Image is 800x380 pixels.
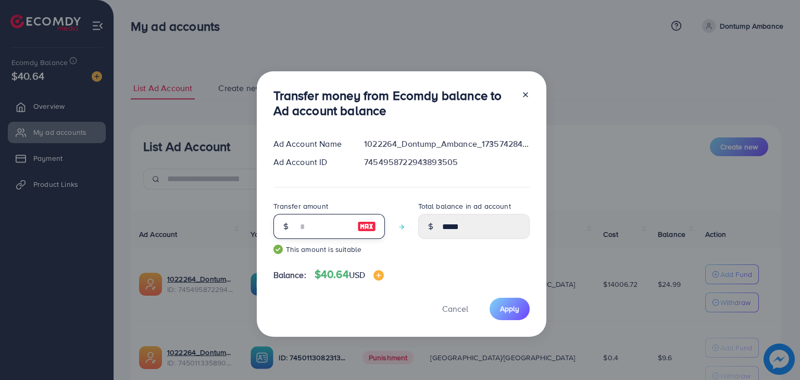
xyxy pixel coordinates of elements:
span: Apply [500,303,519,314]
img: guide [273,245,283,254]
div: 7454958722943893505 [356,156,537,168]
div: Ad Account Name [265,138,356,150]
div: 1022264_Dontump_Ambance_1735742847027 [356,138,537,150]
span: USD [349,269,365,281]
span: Cancel [442,303,468,314]
span: Balance: [273,269,306,281]
div: Ad Account ID [265,156,356,168]
small: This amount is suitable [273,244,385,255]
button: Apply [490,298,530,320]
button: Cancel [429,298,481,320]
label: Transfer amount [273,201,328,211]
label: Total balance in ad account [418,201,511,211]
h3: Transfer money from Ecomdy balance to Ad account balance [273,88,513,118]
img: image [373,270,384,281]
h4: $40.64 [315,268,384,281]
img: image [357,220,376,233]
